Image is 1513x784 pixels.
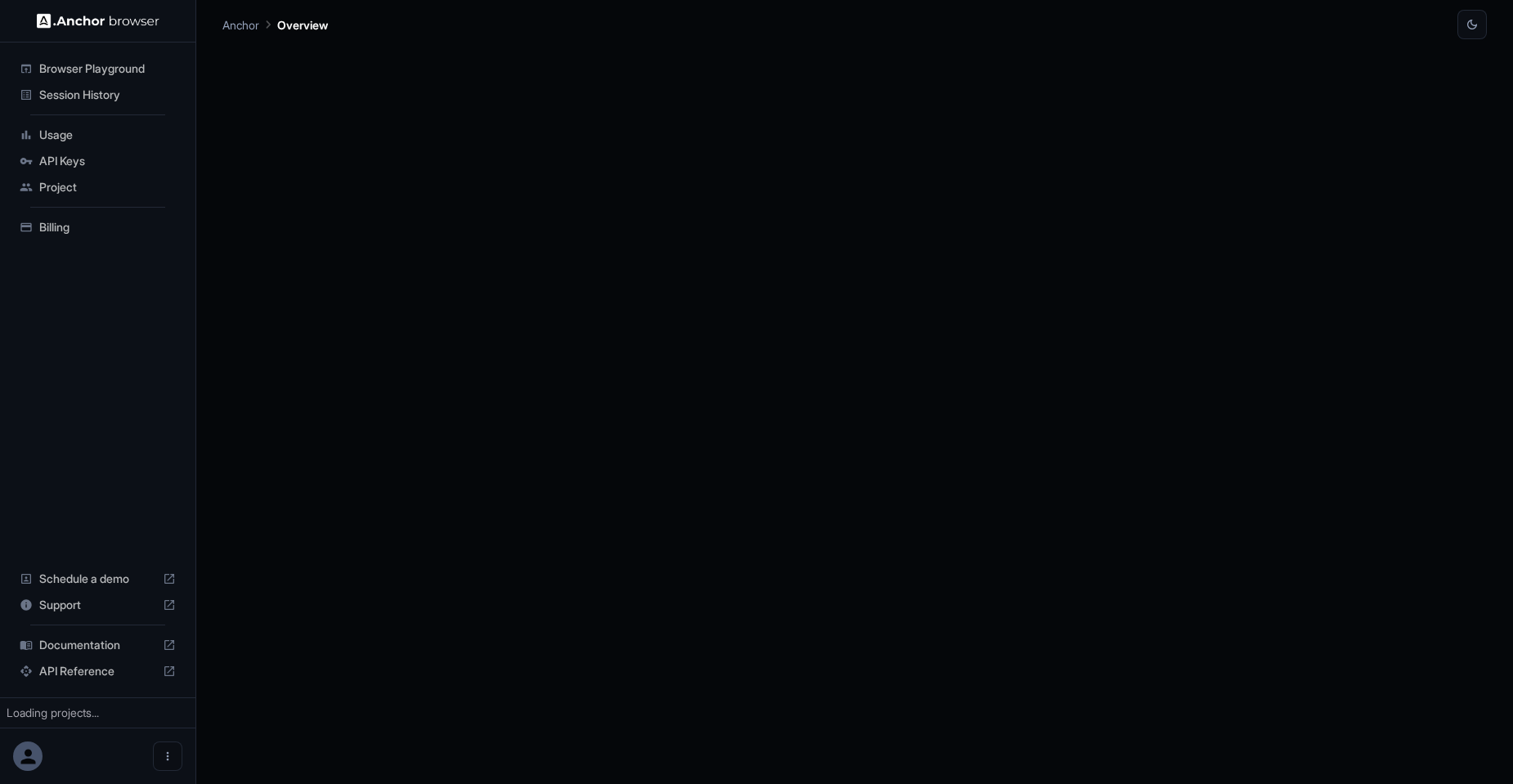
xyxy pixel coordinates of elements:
[13,566,182,592] div: Schedule a demo
[39,87,176,103] span: Session History
[39,179,176,195] span: Project
[13,174,182,200] div: Project
[37,13,159,29] img: Anchor Logo
[39,663,156,679] span: API Reference
[39,127,176,143] span: Usage
[222,16,328,34] nav: breadcrumb
[277,16,328,34] p: Overview
[39,153,176,169] span: API Keys
[222,16,259,34] p: Anchor
[7,705,189,721] div: Loading projects...
[13,632,182,658] div: Documentation
[13,214,182,240] div: Billing
[39,597,156,613] span: Support
[13,82,182,108] div: Session History
[13,56,182,82] div: Browser Playground
[153,741,182,771] button: Open menu
[13,122,182,148] div: Usage
[13,148,182,174] div: API Keys
[39,637,156,653] span: Documentation
[13,658,182,684] div: API Reference
[39,60,176,77] span: Browser Playground
[39,571,156,587] span: Schedule a demo
[39,219,176,235] span: Billing
[13,592,182,618] div: Support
